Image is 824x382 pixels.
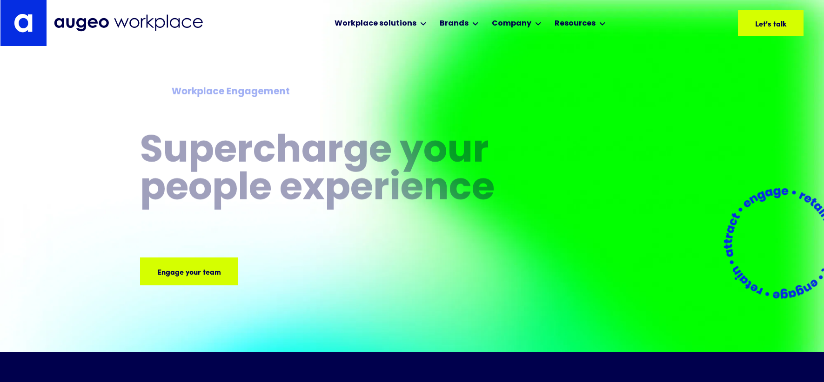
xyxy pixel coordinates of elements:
[738,10,804,36] a: Let's talk
[440,18,469,29] div: Brands
[14,13,33,33] img: Augeo's "a" monogram decorative logo in white.
[140,257,238,285] a: Engage your team
[492,18,531,29] div: Company
[140,133,542,209] h1: Supercharge your people experience
[54,14,203,32] img: Augeo Workplace business unit full logo in mignight blue.
[171,85,510,99] div: Workplace Engagement
[335,18,416,29] div: Workplace solutions
[555,18,596,29] div: Resources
